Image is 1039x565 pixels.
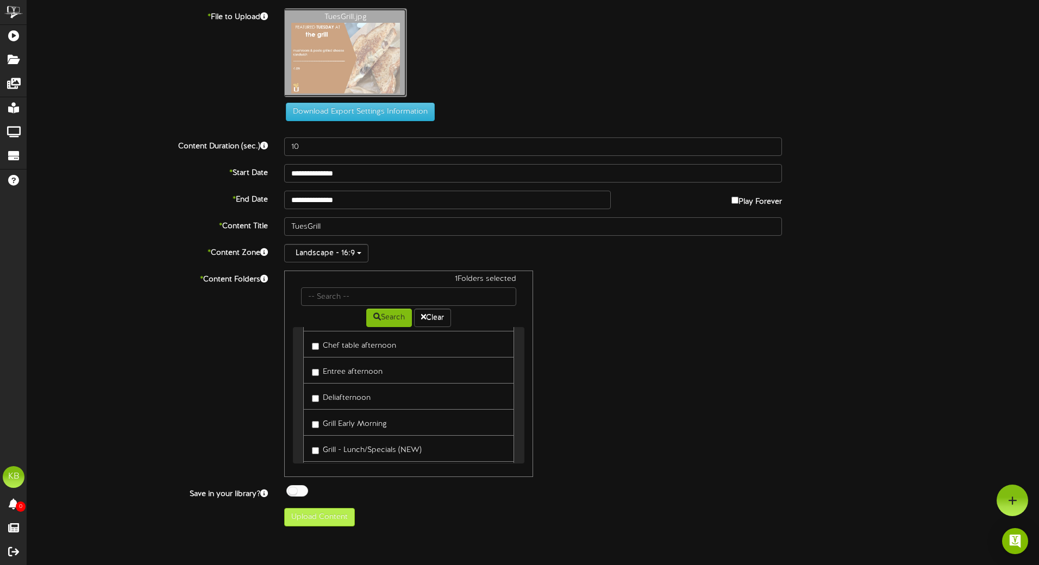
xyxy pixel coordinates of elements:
[19,137,276,152] label: Content Duration (sec.)
[286,103,435,121] button: Download Export Settings Information
[19,164,276,179] label: Start Date
[312,369,319,376] input: Entree afternoon
[3,466,24,488] div: KB
[312,441,422,456] label: Grill - Lunch/Specials (NEW)
[414,309,451,327] button: Clear
[312,389,371,404] label: Deliafternoon
[731,197,738,204] input: Play Forever
[19,271,276,285] label: Content Folders
[19,244,276,259] label: Content Zone
[1002,528,1028,554] div: Open Intercom Messenger
[284,217,782,236] input: Title of this Content
[366,309,412,327] button: Search
[19,8,276,23] label: File to Upload
[312,395,319,402] input: Deliafternoon
[312,415,387,430] label: Grill Early Morning
[16,501,26,512] span: 0
[312,363,383,378] label: Entree afternoon
[19,485,276,500] label: Save in your library?
[312,343,319,350] input: Chef table afternoon
[301,287,516,306] input: -- Search --
[280,108,435,116] a: Download Export Settings Information
[284,508,355,526] button: Upload Content
[312,447,319,454] input: Grill - Lunch/Specials (NEW)
[19,217,276,232] label: Content Title
[312,421,319,428] input: Grill Early Morning
[293,274,524,287] div: 1 Folders selected
[731,191,782,208] label: Play Forever
[284,244,368,262] button: Landscape - 16:9
[312,337,396,351] label: Chef table afternoon
[19,191,276,205] label: End Date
